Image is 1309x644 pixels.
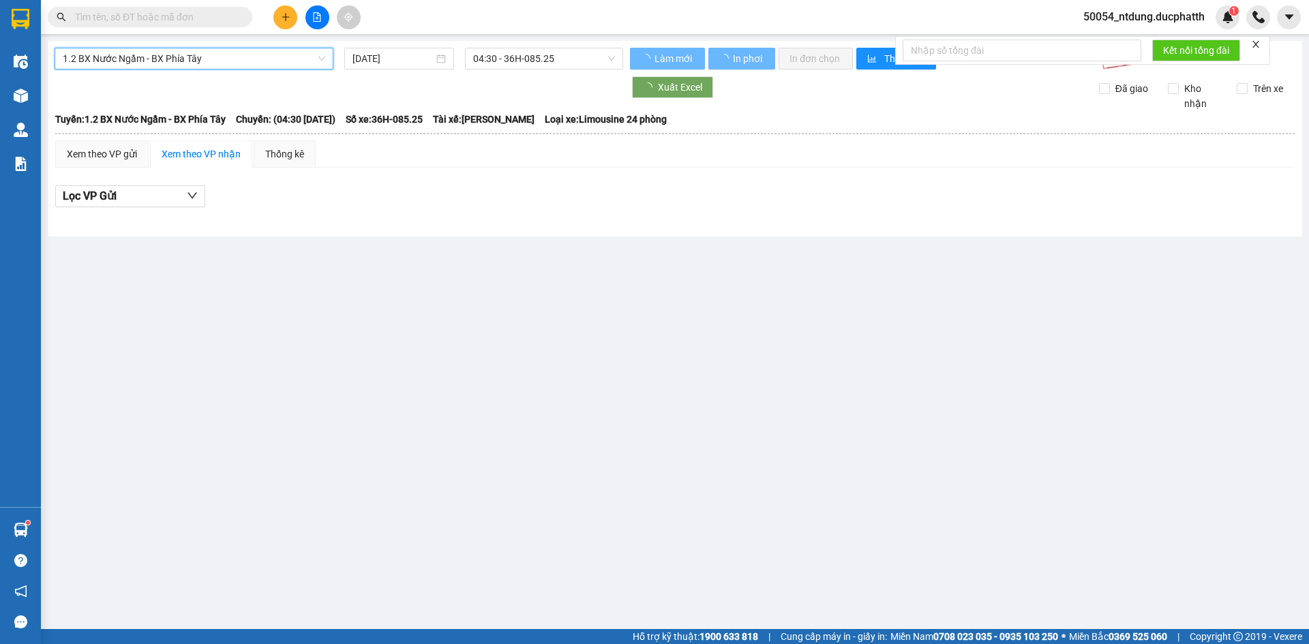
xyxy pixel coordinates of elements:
[641,54,652,63] span: loading
[1248,81,1289,96] span: Trên xe
[433,112,535,127] span: Tài xế: [PERSON_NAME]
[1231,6,1236,16] span: 1
[75,10,236,25] input: Tìm tên, số ĐT hoặc mã đơn
[12,9,29,29] img: logo-vxr
[1277,5,1301,29] button: caret-down
[273,5,297,29] button: plus
[1283,11,1295,23] span: caret-down
[1163,43,1229,58] span: Kết nối tổng đài
[856,48,936,70] button: bar-chartThống kê
[733,51,764,66] span: In phơi
[1109,631,1167,642] strong: 0369 525 060
[768,629,770,644] span: |
[1251,40,1261,49] span: close
[867,54,879,65] span: bar-chart
[162,147,241,162] div: Xem theo VP nhận
[55,185,205,207] button: Lọc VP Gửi
[236,112,335,127] span: Chuyến: (04:30 [DATE])
[63,48,325,69] span: 1.2 BX Nước Ngầm - BX Phía Tây
[14,585,27,598] span: notification
[14,123,28,137] img: warehouse-icon
[890,629,1058,644] span: Miền Nam
[57,12,66,22] span: search
[14,615,27,628] span: message
[933,631,1058,642] strong: 0708 023 035 - 0935 103 250
[903,40,1141,61] input: Nhập số tổng đài
[337,5,361,29] button: aim
[781,629,887,644] span: Cung cấp máy in - giấy in:
[633,629,758,644] span: Hỗ trợ kỹ thuật:
[473,48,615,69] span: 04:30 - 36H-085.25
[1252,11,1265,23] img: phone-icon
[884,51,925,66] span: Thống kê
[779,48,853,70] button: In đơn chọn
[14,157,28,171] img: solution-icon
[630,48,705,70] button: Làm mới
[1062,634,1066,639] span: ⚪️
[63,187,117,204] span: Lọc VP Gửi
[187,190,198,201] span: down
[1222,11,1234,23] img: icon-new-feature
[1152,40,1240,61] button: Kết nối tổng đài
[1229,6,1239,16] sup: 1
[1110,81,1154,96] span: Đã giao
[344,12,353,22] span: aim
[305,5,329,29] button: file-add
[1233,632,1243,641] span: copyright
[1072,8,1216,25] span: 50054_ntdung.ducphatth
[67,147,137,162] div: Xem theo VP gửi
[55,114,226,125] b: Tuyến: 1.2 BX Nước Ngầm - BX Phía Tây
[265,147,304,162] div: Thống kê
[1069,629,1167,644] span: Miền Bắc
[719,54,731,63] span: loading
[26,521,30,525] sup: 1
[352,51,434,66] input: 12/09/2025
[281,12,290,22] span: plus
[632,76,713,98] button: Xuất Excel
[654,51,694,66] span: Làm mới
[699,631,758,642] strong: 1900 633 818
[312,12,322,22] span: file-add
[346,112,423,127] span: Số xe: 36H-085.25
[14,55,28,69] img: warehouse-icon
[14,89,28,103] img: warehouse-icon
[708,48,775,70] button: In phơi
[545,112,667,127] span: Loại xe: Limousine 24 phòng
[14,523,28,537] img: warehouse-icon
[14,554,27,567] span: question-circle
[1179,81,1227,111] span: Kho nhận
[1177,629,1179,644] span: |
